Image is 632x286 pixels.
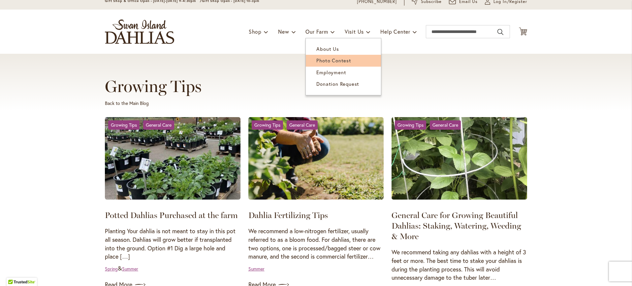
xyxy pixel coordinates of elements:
[278,28,289,35] span: New
[5,263,23,281] iframe: Launch Accessibility Center
[248,227,384,261] p: We recommend a low-nitrogen fertilizer, usually referred to as a bloom food. For dahlias, there a...
[105,100,149,106] a: Back to the Main Blog
[395,120,426,130] a: Growing Tips
[105,266,118,272] a: Spring
[392,117,527,200] img: General Care for Growing Beautiful Dahlias: Staking, Watering, Weeding & More
[248,117,384,202] a: Dahlia Fertilizing Tips
[287,120,318,130] a: General Care
[105,210,238,220] a: Potted Dahlias Purchased at the farm
[252,120,321,130] div: &
[430,120,461,130] a: General Care
[316,57,351,64] span: Photo Contest
[105,264,138,273] div: &
[316,69,346,76] span: Employment
[305,28,328,35] span: Our Farm
[249,28,262,35] span: Shop
[392,210,521,241] a: General Care for Growing Beautiful Dahlias: Staking, Watering, Weeding & More
[392,248,527,282] p: We recommend taking any dahlias with a height of 3 feet or more. The best time to stake your dahl...
[105,77,527,96] h1: Growing Tips
[316,80,359,87] span: Donation Request
[248,210,328,220] a: Dahlia Fertilizing Tips
[252,120,283,130] a: Growing Tips
[105,117,240,200] img: Potted Dahlias Purchased at the farm
[108,120,140,130] a: Growing Tips
[122,266,138,272] a: Summer
[395,120,464,130] div: &
[316,46,339,52] span: About Us
[392,117,527,202] a: General Care for Growing Beautiful Dahlias: Staking, Watering, Weeding & More
[105,19,174,44] a: store logo
[380,28,410,35] span: Help Center
[345,28,364,35] span: Visit Us
[248,117,384,200] img: Dahlia Fertilizing Tips
[248,266,265,272] a: Summer
[143,120,174,130] a: General Care
[105,227,240,261] p: Planting Your dahlia is not meant to stay in this pot all season. Dahlias will grow better if tra...
[108,120,177,130] div: &
[105,117,240,202] a: Potted Dahlias Purchased at the farm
